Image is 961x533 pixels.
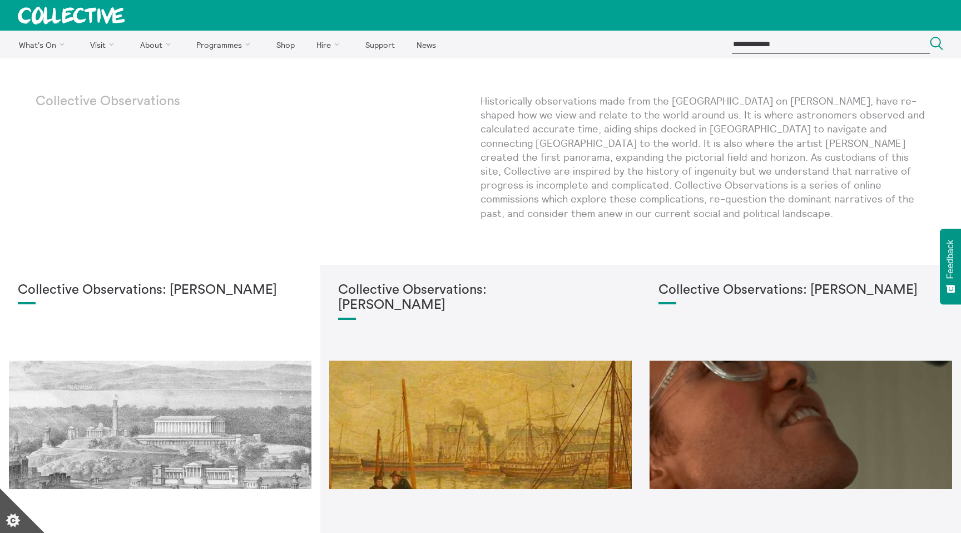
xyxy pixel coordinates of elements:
h1: Collective Observations: [PERSON_NAME] [338,283,623,313]
a: Shop [266,31,304,58]
h1: Collective Observations: [PERSON_NAME] [18,283,303,298]
button: Feedback - Show survey [940,229,961,304]
a: About [130,31,185,58]
a: Hire [307,31,354,58]
a: News [407,31,445,58]
h1: Collective Observations: [PERSON_NAME] [658,283,943,298]
a: Visit [81,31,128,58]
a: Support [355,31,404,58]
a: Programmes [187,31,265,58]
a: What's On [9,31,78,58]
p: Historically observations made from the [GEOGRAPHIC_DATA] on [PERSON_NAME], have re-shaped how we... [481,94,925,220]
span: Feedback [945,240,955,279]
p: Collective Observations [36,94,258,110]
